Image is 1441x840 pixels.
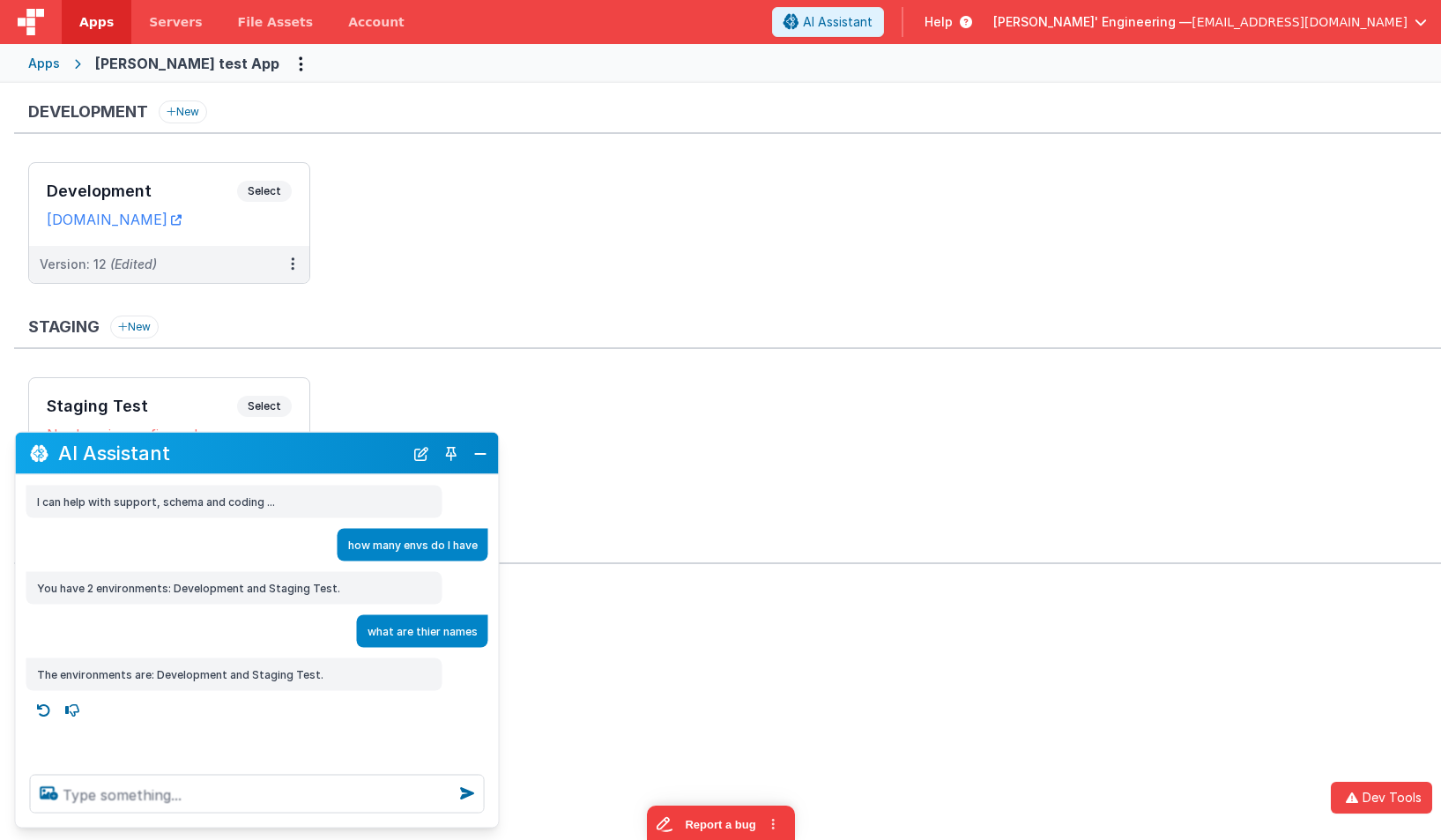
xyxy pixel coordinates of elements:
button: Dev Tools [1331,782,1432,814]
h3: Staging Test [47,398,237,415]
span: [EMAIL_ADDRESS][DOMAIN_NAME] [1192,13,1408,31]
button: Toggle Pin [439,441,464,465]
p: The environments are: Development and Staging Test. [37,665,432,684]
button: [PERSON_NAME]' Engineering — [EMAIL_ADDRESS][DOMAIN_NAME] [993,13,1427,31]
span: Apps [79,13,114,31]
p: I can help with support, schema and coding ... [37,493,432,511]
span: Servers [149,13,202,31]
div: Version: 12 [40,256,157,273]
button: Options [286,49,315,78]
button: New [110,316,159,338]
button: New Chat [409,441,434,465]
span: (Edited) [110,256,157,271]
p: what are thier names [368,622,478,641]
h2: AI Assistant [58,442,404,464]
div: No domain configured [47,426,292,443]
div: Apps [28,55,60,72]
span: Select [237,181,292,202]
button: New [159,100,207,123]
span: Help [925,13,953,31]
span: File Assets [238,13,314,31]
span: Select [237,396,292,417]
span: [PERSON_NAME]' Engineering — [993,13,1192,31]
h3: Development [28,103,148,121]
h3: Staging [28,318,100,336]
span: AI Assistant [803,13,873,31]
button: AI Assistant [772,7,884,37]
div: [PERSON_NAME] test App [95,53,279,74]
p: You have 2 environments: Development and Staging Test. [37,579,432,598]
h3: Development [47,182,237,200]
a: [DOMAIN_NAME] [47,211,182,228]
button: Close [469,441,492,465]
p: how many envs do I have [348,536,478,554]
